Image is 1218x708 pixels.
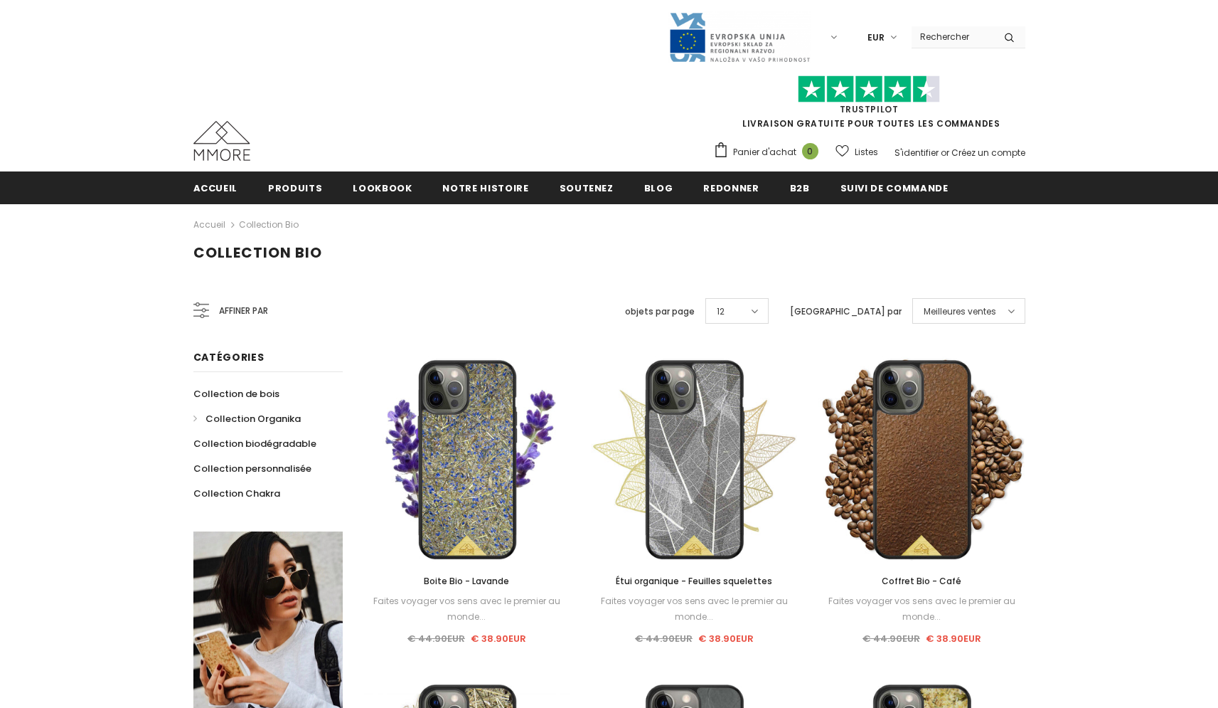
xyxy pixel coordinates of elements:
[353,171,412,204] a: Lookbook
[668,31,811,43] a: Javni Razpis
[840,171,949,204] a: Suivi de commande
[193,406,301,431] a: Collection Organika
[644,171,673,204] a: Blog
[193,456,311,481] a: Collection personnalisée
[193,216,225,233] a: Accueil
[560,181,614,195] span: soutenez
[193,350,265,364] span: Catégories
[193,121,250,161] img: Cas MMORE
[193,462,311,475] span: Collection personnalisée
[616,575,772,587] span: Étui organique - Feuilles squelettes
[698,632,754,645] span: € 38.90EUR
[407,632,465,645] span: € 44.90EUR
[268,181,322,195] span: Produits
[193,487,280,500] span: Collection Chakra
[703,181,759,195] span: Redonner
[862,632,920,645] span: € 44.90EUR
[193,481,280,506] a: Collection Chakra
[560,171,614,204] a: soutenez
[424,575,509,587] span: Boite Bio - Lavande
[193,181,238,195] span: Accueil
[867,31,885,45] span: EUR
[790,171,810,204] a: B2B
[193,381,279,406] a: Collection de bois
[818,574,1025,589] a: Coffret Bio - Café
[219,303,268,319] span: Affiner par
[802,143,818,159] span: 0
[239,218,299,231] a: Collection Bio
[713,82,1025,130] span: LIVRAISON GRATUITE POUR TOUTES LES COMMANDES
[644,181,673,195] span: Blog
[591,574,797,589] a: Étui organique - Feuilles squelettes
[840,103,899,115] a: TrustPilot
[364,574,570,589] a: Boite Bio - Lavande
[713,142,826,163] a: Panier d'achat 0
[912,26,993,47] input: Search Site
[442,181,528,195] span: Notre histoire
[193,171,238,204] a: Accueil
[193,437,316,450] span: Collection biodégradable
[668,11,811,63] img: Javni Razpis
[733,145,796,159] span: Panier d'achat
[625,305,695,319] label: objets par page
[855,145,878,159] span: Listes
[818,593,1025,625] div: Faites voyager vos sens avec le premier au monde...
[894,147,939,159] a: S'identifier
[926,632,981,645] span: € 38.90EUR
[840,181,949,195] span: Suivi de commande
[951,147,1025,159] a: Créez un compte
[941,147,949,159] span: or
[193,243,322,263] span: Collection Bio
[835,139,878,164] a: Listes
[353,181,412,195] span: Lookbook
[924,305,996,319] span: Meilleures ventes
[717,305,725,319] span: 12
[591,593,797,625] div: Faites voyager vos sens avec le premier au monde...
[205,412,301,426] span: Collection Organika
[471,632,526,645] span: € 38.90EUR
[882,575,961,587] span: Coffret Bio - Café
[268,171,322,204] a: Produits
[798,75,940,103] img: Faites confiance aux étoiles pilotes
[703,171,759,204] a: Redonner
[193,387,279,401] span: Collection de bois
[635,632,693,645] span: € 44.90EUR
[364,593,570,625] div: Faites voyager vos sens avec le premier au monde...
[790,181,810,195] span: B2B
[193,431,316,456] a: Collection biodégradable
[790,305,902,319] label: [GEOGRAPHIC_DATA] par
[442,171,528,204] a: Notre histoire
